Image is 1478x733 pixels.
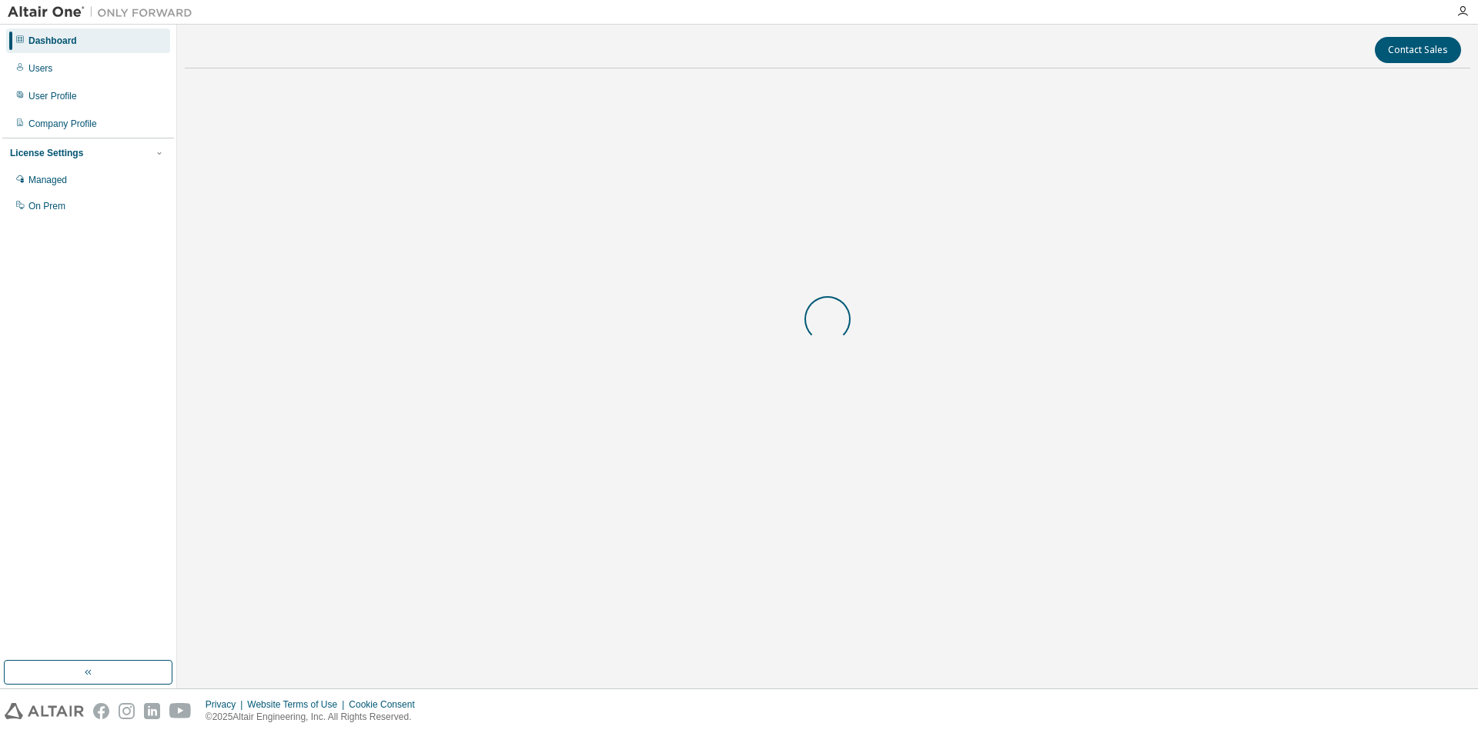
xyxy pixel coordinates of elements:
[169,703,192,719] img: youtube.svg
[5,703,84,719] img: altair_logo.svg
[8,5,200,20] img: Altair One
[28,174,67,186] div: Managed
[28,200,65,212] div: On Prem
[119,703,135,719] img: instagram.svg
[1375,37,1461,63] button: Contact Sales
[349,698,423,711] div: Cookie Consent
[206,711,424,724] p: © 2025 Altair Engineering, Inc. All Rights Reserved.
[28,118,97,130] div: Company Profile
[28,35,77,47] div: Dashboard
[28,90,77,102] div: User Profile
[93,703,109,719] img: facebook.svg
[206,698,247,711] div: Privacy
[144,703,160,719] img: linkedin.svg
[28,62,52,75] div: Users
[10,147,83,159] div: License Settings
[247,698,349,711] div: Website Terms of Use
